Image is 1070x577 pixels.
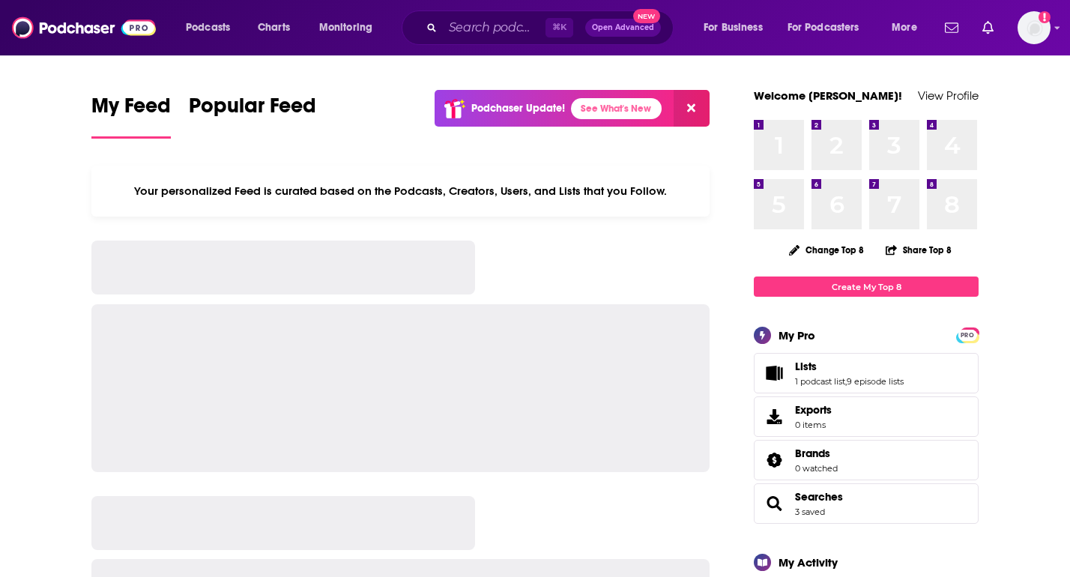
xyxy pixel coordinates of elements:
[545,18,573,37] span: ⌘ K
[175,16,250,40] button: open menu
[939,15,964,40] a: Show notifications dropdown
[704,17,763,38] span: For Business
[881,16,936,40] button: open menu
[759,363,789,384] a: Lists
[189,93,316,127] span: Popular Feed
[759,406,789,427] span: Exports
[592,24,654,31] span: Open Advanced
[754,88,902,103] a: Welcome [PERSON_NAME]!
[795,360,904,373] a: Lists
[571,98,662,119] a: See What's New
[258,17,290,38] span: Charts
[795,447,830,460] span: Brands
[754,277,979,297] a: Create My Top 8
[91,93,171,139] a: My Feed
[795,507,825,517] a: 3 saved
[779,555,838,570] div: My Activity
[754,353,979,393] span: Lists
[754,396,979,437] a: Exports
[795,403,832,417] span: Exports
[845,376,847,387] span: ,
[754,440,979,480] span: Brands
[795,420,832,430] span: 0 items
[471,102,565,115] p: Podchaser Update!
[795,376,845,387] a: 1 podcast list
[416,10,688,45] div: Search podcasts, credits, & more...
[795,463,838,474] a: 0 watched
[780,241,873,259] button: Change Top 8
[248,16,299,40] a: Charts
[633,9,660,23] span: New
[885,235,952,265] button: Share Top 8
[91,93,171,127] span: My Feed
[693,16,782,40] button: open menu
[12,13,156,42] img: Podchaser - Follow, Share and Rate Podcasts
[847,376,904,387] a: 9 episode lists
[778,16,881,40] button: open menu
[754,483,979,524] span: Searches
[443,16,545,40] input: Search podcasts, credits, & more...
[91,166,710,217] div: Your personalized Feed is curated based on the Podcasts, Creators, Users, and Lists that you Follow.
[779,328,815,342] div: My Pro
[319,17,372,38] span: Monitoring
[1018,11,1051,44] button: Show profile menu
[1018,11,1051,44] img: User Profile
[795,447,838,460] a: Brands
[1039,11,1051,23] svg: Add a profile image
[186,17,230,38] span: Podcasts
[309,16,392,40] button: open menu
[918,88,979,103] a: View Profile
[795,490,843,504] a: Searches
[759,493,789,514] a: Searches
[585,19,661,37] button: Open AdvancedNew
[788,17,859,38] span: For Podcasters
[958,329,976,340] a: PRO
[958,330,976,341] span: PRO
[892,17,917,38] span: More
[759,450,789,471] a: Brands
[189,93,316,139] a: Popular Feed
[1018,11,1051,44] span: Logged in as Simran12080
[976,15,1000,40] a: Show notifications dropdown
[795,360,817,373] span: Lists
